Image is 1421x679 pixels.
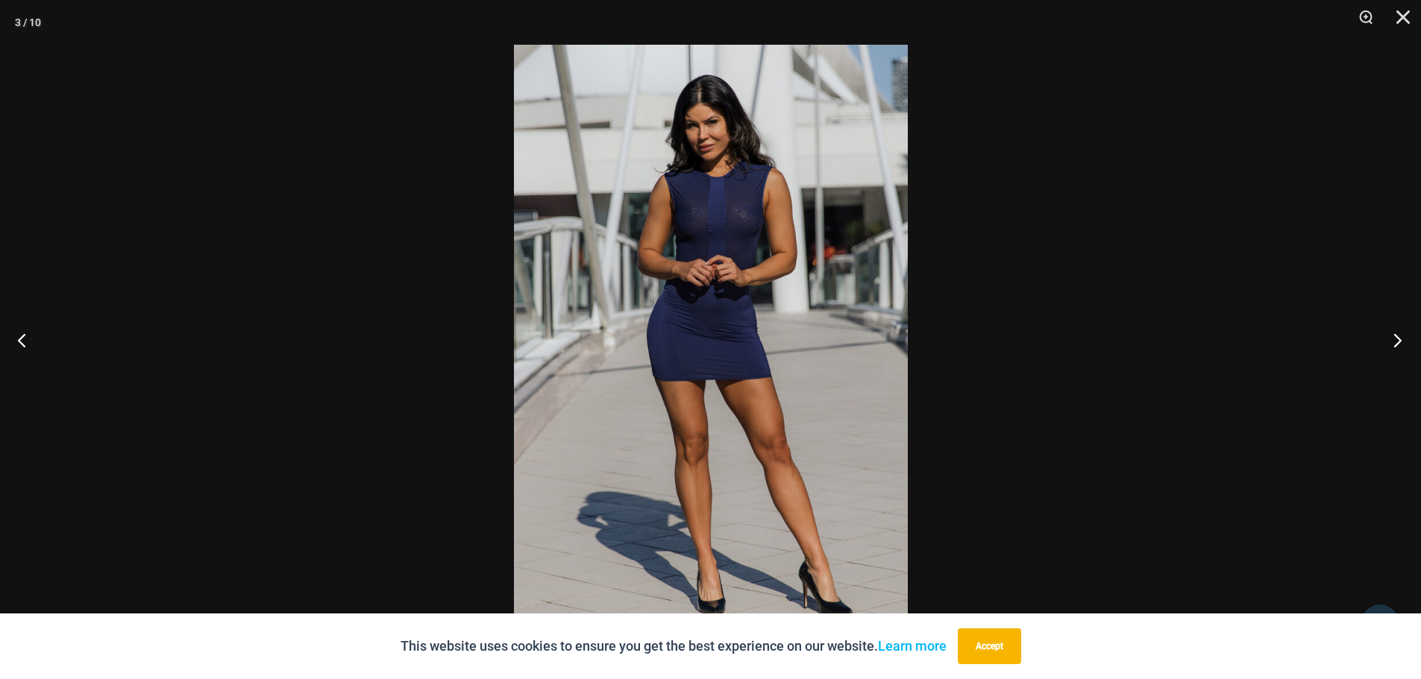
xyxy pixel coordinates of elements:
a: Learn more [878,638,947,654]
div: 3 / 10 [15,11,41,34]
button: Next [1365,303,1421,377]
img: Desire Me Navy 5192 Dress 05 [514,45,908,634]
button: Accept [958,628,1021,664]
p: This website uses cookies to ensure you get the best experience on our website. [401,635,947,657]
